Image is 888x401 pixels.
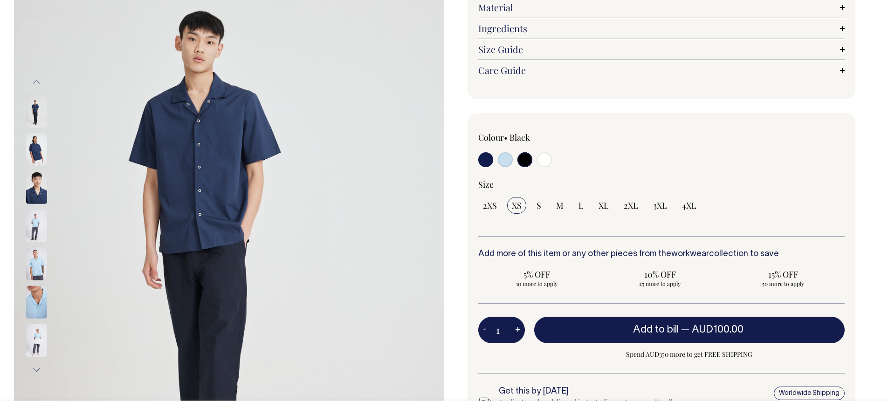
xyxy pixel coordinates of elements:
label: Black [509,132,530,143]
span: AUD100.00 [692,325,743,334]
a: workwear [671,250,709,258]
img: true-blue [26,324,47,357]
input: S [532,197,546,214]
input: 10% OFF 25 more to apply [601,266,719,290]
h6: Add more of this item or any other pieces from the collection to save [478,250,845,259]
button: Next [29,360,43,381]
input: XS [507,197,526,214]
span: XS [512,200,522,211]
input: XL [594,197,613,214]
span: 5% OFF [483,269,591,280]
img: true-blue [26,286,47,319]
button: - [478,321,491,340]
span: M [556,200,564,211]
span: 4XL [682,200,696,211]
span: XL [599,200,609,211]
span: 2XS [483,200,497,211]
input: 4XL [677,197,701,214]
span: L [578,200,584,211]
a: Size Guide [478,44,845,55]
span: 10 more to apply [483,280,591,287]
a: Ingredients [478,23,845,34]
span: • [504,132,508,143]
img: dark-navy [26,95,47,128]
span: 3XL [653,200,667,211]
input: 2XL [619,197,643,214]
div: Size [478,179,845,190]
input: 5% OFF 10 more to apply [478,266,596,290]
img: true-blue [26,248,47,280]
input: 3XL [648,197,672,214]
span: 10% OFF [606,269,714,280]
a: Material [478,2,845,13]
img: true-blue [26,210,47,242]
img: dark-navy [26,171,47,204]
input: 2XS [478,197,502,214]
button: + [510,321,525,340]
span: Spend AUD350 more to get FREE SHIPPING [534,349,845,360]
span: Add to bill [633,325,679,334]
button: Previous [29,71,43,92]
span: S [537,200,541,211]
span: 2XL [624,200,638,211]
img: dark-navy [26,133,47,166]
input: M [551,197,568,214]
a: Care Guide [478,65,845,76]
span: 15% OFF [729,269,837,280]
button: Add to bill —AUD100.00 [534,317,845,343]
input: L [574,197,588,214]
h6: Get this by [DATE] [499,387,679,396]
span: 50 more to apply [729,280,837,287]
div: Colour [478,132,625,143]
span: — [681,325,746,334]
input: 15% OFF 50 more to apply [724,266,842,290]
span: 25 more to apply [606,280,714,287]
